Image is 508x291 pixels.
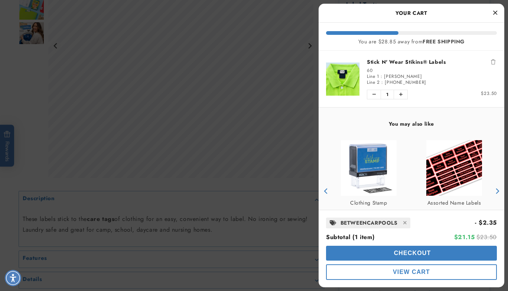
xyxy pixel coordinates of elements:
[341,140,397,196] img: Clothing Stamp - Label Land
[381,79,383,86] span: :
[381,73,382,80] span: :
[454,233,475,241] span: $21.15
[326,264,497,280] button: cart
[6,232,94,254] iframe: Sign Up via Text for Offers
[392,250,431,256] span: Checkout
[326,133,411,250] div: product
[423,38,465,45] b: FREE SHIPPING
[426,140,482,196] img: Assorted Name Labels - Label Land
[475,218,497,227] span: - $2.35
[381,90,394,99] span: 1
[326,7,497,19] h2: Your Cart
[326,62,359,96] img: Stick N' Wear Stikins® Labels
[326,39,497,45] div: You are $28.85 away from
[341,218,398,228] span: BETWEENCARPOOLS
[385,79,426,86] span: [PHONE_NUMBER]
[367,90,381,99] button: Decrease quantity of Stick N' Wear Stikins® Labels
[476,233,497,241] span: $23.50
[394,90,407,99] button: Increase quantity of Stick N' Wear Stikins® Labels
[411,133,497,250] div: product
[320,185,332,196] button: Previous
[367,67,497,73] div: 60
[393,269,430,275] span: View Cart
[5,270,21,286] div: Accessibility Menu
[491,185,502,196] button: Next
[489,7,501,19] button: Close Cart
[384,73,422,80] span: [PERSON_NAME]
[367,73,379,80] span: Line 1
[326,233,374,241] span: Subtotal (1 item)
[367,79,380,86] span: Line 2
[481,90,497,97] span: $23.50
[326,120,497,127] h4: You may also like
[489,58,497,66] button: Remove Stick N' Wear Stikins® Labels
[367,58,497,66] a: Stick N' Wear Stikins® Labels
[326,246,497,261] button: cart
[326,51,497,107] li: product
